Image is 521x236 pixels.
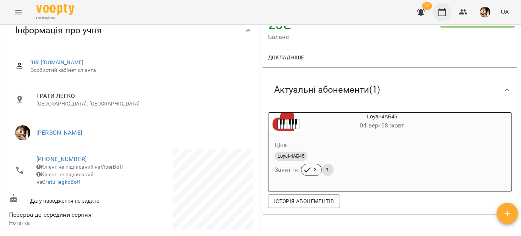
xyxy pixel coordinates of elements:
[30,59,84,65] a: [URL][DOMAIN_NAME]
[360,122,404,129] span: 04 вер - 08 жовт
[274,197,334,206] span: Історія абонементів
[274,84,380,96] span: Актуальні абонементи ( 1 )
[36,92,247,101] span: ГРАТИ ЛЕГКО
[15,125,30,140] img: Сергій ВЛАСОВИЧ
[42,179,79,185] a: Gratu_legkoBot
[15,25,102,36] span: Інформація про учня
[480,7,490,17] img: 0162ea527a5616b79ea1cf03ccdd73a5.jpg
[422,2,432,10] span: 10
[310,166,321,173] span: 3
[268,53,304,62] span: Докладніше
[262,70,518,109] div: Актуальні абонементи(1)
[9,211,92,218] span: Перерва до середини серпня
[36,155,87,163] a: [PHONE_NUMBER]
[36,16,74,20] span: For Business
[305,113,460,131] div: Loyal-4АБ45
[8,193,131,206] div: Дату народження не задано
[30,67,247,74] span: Особистий кабінет клієнта
[322,166,334,173] span: 1
[3,11,259,50] div: Інформація про учня
[36,4,74,15] img: Voopty Logo
[36,100,247,108] p: [GEOGRAPHIC_DATA], [GEOGRAPHIC_DATA]
[268,113,460,185] button: Loyal-4АБ4504 вер- 08 жовтЦінаLoyal-4АБ45Заняття31
[36,171,94,185] span: Клієнт не підписаний на !
[9,3,27,21] button: Menu
[501,8,509,16] span: UA
[268,194,340,208] button: Історія абонементів
[275,153,307,160] span: Loyal-4АБ45
[268,33,440,42] span: Баланс
[265,51,307,64] button: Докладніше
[36,164,123,170] span: Клієнт не підписаний на ViberBot!
[275,165,298,175] h6: Заняття
[9,219,129,227] p: Нотатка
[36,129,82,136] a: [PERSON_NAME]
[498,5,512,19] button: UA
[275,140,287,151] h6: Ціна
[268,113,305,131] div: Loyal-4АБ45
